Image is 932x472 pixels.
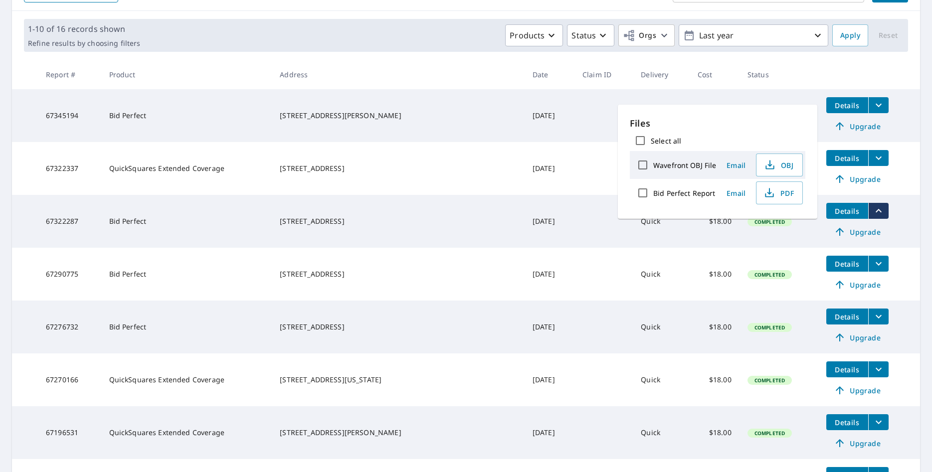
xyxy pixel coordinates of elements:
[690,301,740,353] td: $18.00
[633,406,689,459] td: Quick
[832,24,868,46] button: Apply
[868,150,889,166] button: filesDropdownBtn-67322337
[510,29,545,41] p: Products
[280,375,517,385] div: [STREET_ADDRESS][US_STATE]
[280,428,517,438] div: [STREET_ADDRESS][PERSON_NAME]
[756,154,803,176] button: OBJ
[633,195,689,248] td: Quick
[280,111,517,121] div: [STREET_ADDRESS][PERSON_NAME]
[826,256,868,272] button: detailsBtn-67290775
[633,248,689,301] td: Quick
[280,322,517,332] div: [STREET_ADDRESS]
[101,353,272,406] td: QuickSquares Extended Coverage
[868,414,889,430] button: filesDropdownBtn-67196531
[38,353,101,406] td: 67270166
[762,187,794,199] span: PDF
[832,365,862,374] span: Details
[826,277,889,293] a: Upgrade
[832,331,883,343] span: Upgrade
[618,24,675,46] button: Orgs
[748,218,791,225] span: Completed
[832,206,862,216] span: Details
[832,173,883,185] span: Upgrade
[826,224,889,240] a: Upgrade
[832,418,862,427] span: Details
[525,406,574,459] td: [DATE]
[740,60,818,89] th: Status
[574,60,633,89] th: Claim ID
[525,248,574,301] td: [DATE]
[525,60,574,89] th: Date
[720,185,752,201] button: Email
[653,188,715,198] label: Bid Perfect Report
[832,154,862,163] span: Details
[826,382,889,398] a: Upgrade
[690,353,740,406] td: $18.00
[653,160,716,170] label: Wavefront OBJ File
[868,361,889,377] button: filesDropdownBtn-67270166
[101,89,272,142] td: Bid Perfect
[525,301,574,353] td: [DATE]
[38,406,101,459] td: 67196531
[633,60,689,89] th: Delivery
[690,89,740,142] td: $18.00
[832,279,883,291] span: Upgrade
[826,171,889,187] a: Upgrade
[868,203,889,219] button: filesDropdownBtn-67322287
[826,150,868,166] button: detailsBtn-67322337
[38,301,101,353] td: 67276732
[826,435,889,451] a: Upgrade
[38,60,101,89] th: Report #
[724,160,748,170] span: Email
[826,309,868,324] button: detailsBtn-67276732
[101,142,272,195] td: QuickSquares Extended Coverage
[272,60,525,89] th: Address
[832,259,862,269] span: Details
[38,195,101,248] td: 67322287
[720,157,752,173] button: Email
[832,101,862,110] span: Details
[630,117,805,130] p: Files
[101,60,272,89] th: Product
[690,406,740,459] td: $18.00
[832,120,883,132] span: Upgrade
[868,256,889,272] button: filesDropdownBtn-67290775
[826,361,868,377] button: detailsBtn-67270166
[748,430,791,437] span: Completed
[826,97,868,113] button: detailsBtn-67345194
[690,248,740,301] td: $18.00
[695,27,812,44] p: Last year
[679,24,828,46] button: Last year
[101,248,272,301] td: Bid Perfect
[832,312,862,321] span: Details
[832,226,883,238] span: Upgrade
[525,195,574,248] td: [DATE]
[832,384,883,396] span: Upgrade
[280,269,517,279] div: [STREET_ADDRESS]
[868,309,889,324] button: filesDropdownBtn-67276732
[101,195,272,248] td: Bid Perfect
[690,60,740,89] th: Cost
[868,97,889,113] button: filesDropdownBtn-67345194
[38,89,101,142] td: 67345194
[748,271,791,278] span: Completed
[101,406,272,459] td: QuickSquares Extended Coverage
[826,118,889,134] a: Upgrade
[525,89,574,142] td: [DATE]
[724,188,748,198] span: Email
[623,29,656,42] span: Orgs
[762,159,794,171] span: OBJ
[633,301,689,353] td: Quick
[633,89,689,142] td: Quick
[280,163,517,173] div: [STREET_ADDRESS]
[826,329,889,345] a: Upgrade
[525,353,574,406] td: [DATE]
[748,377,791,384] span: Completed
[756,181,803,204] button: PDF
[28,23,140,35] p: 1-10 of 16 records shown
[101,301,272,353] td: Bid Perfect
[826,414,868,430] button: detailsBtn-67196531
[840,29,860,42] span: Apply
[748,324,791,331] span: Completed
[832,437,883,449] span: Upgrade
